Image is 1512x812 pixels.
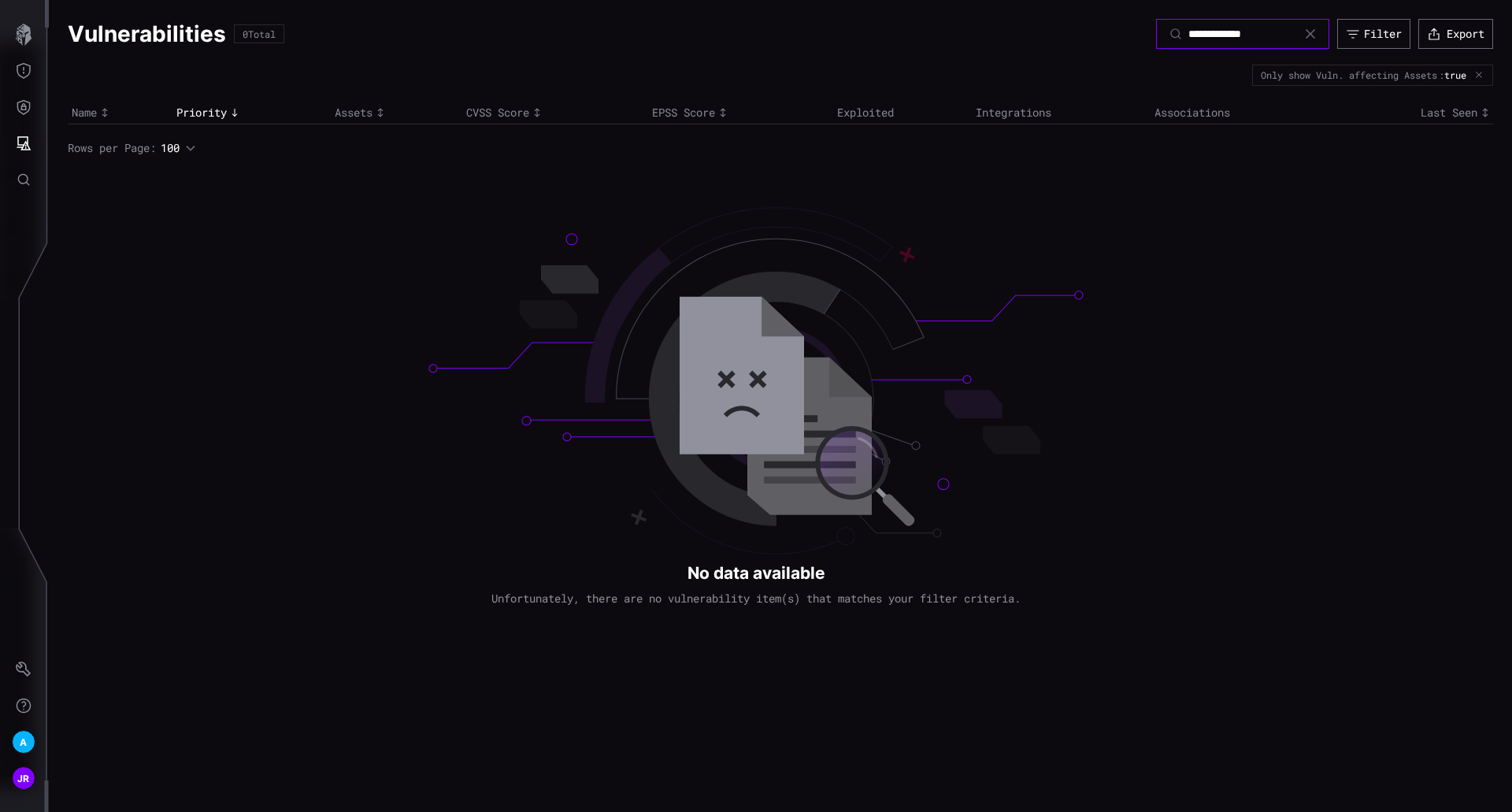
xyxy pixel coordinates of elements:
[652,106,830,120] div: Toggle sort direction
[68,141,156,155] span: Rows per Page:
[72,106,169,120] div: Toggle sort direction
[1333,106,1493,120] div: Toggle sort direction
[466,106,644,120] div: Toggle sort direction
[1439,69,1472,80] div: :
[833,102,972,124] th: Exploited
[1261,70,1437,80] div: Only show Vuln. affecting Assets
[1444,69,1466,80] span: true
[1337,19,1410,49] button: Filter
[335,106,458,120] div: Toggle sort direction
[160,140,197,156] button: 100
[1,760,46,796] button: JR
[17,770,30,787] span: JR
[68,20,226,48] h1: Vulnerabilities
[1,724,46,760] button: A
[1418,19,1493,49] button: Export
[972,102,1151,124] th: Integrations
[176,106,327,120] div: Toggle sort direction
[243,29,276,39] div: 0 Total
[20,734,27,751] span: A
[1364,27,1402,41] div: Filter
[1151,102,1329,124] th: Associations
